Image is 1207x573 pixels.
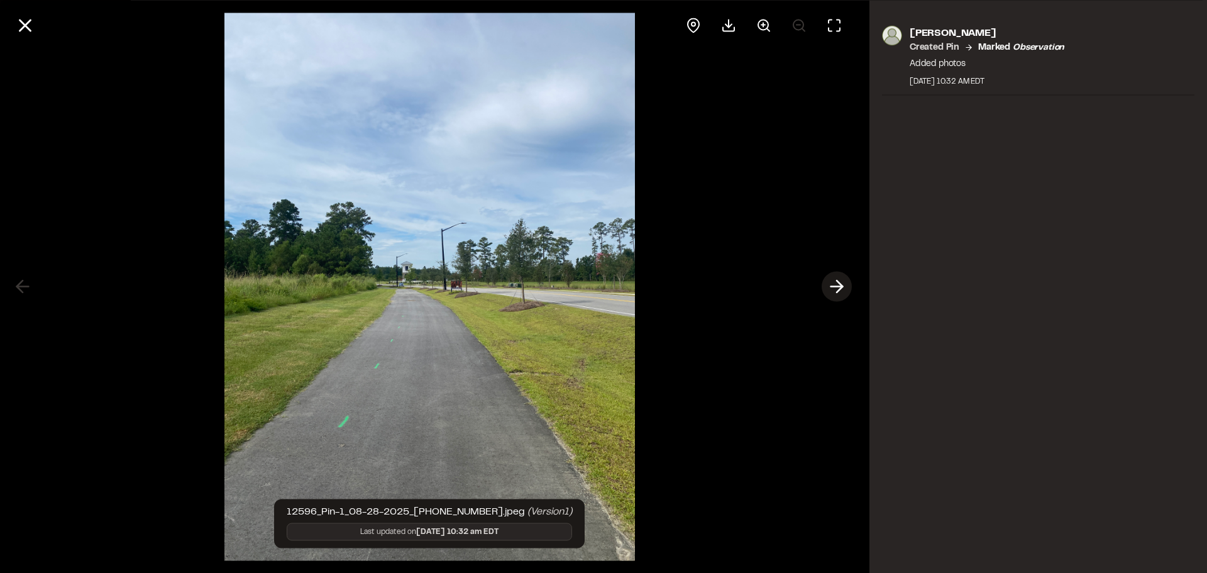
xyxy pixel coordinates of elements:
[822,272,852,302] button: Next photo
[749,10,779,40] button: Zoom in
[910,40,959,54] p: Created Pin
[978,40,1064,54] p: Marked
[1013,43,1064,51] em: observation
[10,10,40,40] button: Close modal
[910,75,1064,87] div: [DATE] 10:32 AM EDT
[910,57,1064,70] p: Added photos
[882,25,902,45] img: photo
[678,10,708,40] div: View pin on map
[910,25,1064,40] p: [PERSON_NAME]
[819,10,849,40] button: Toggle Fullscreen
